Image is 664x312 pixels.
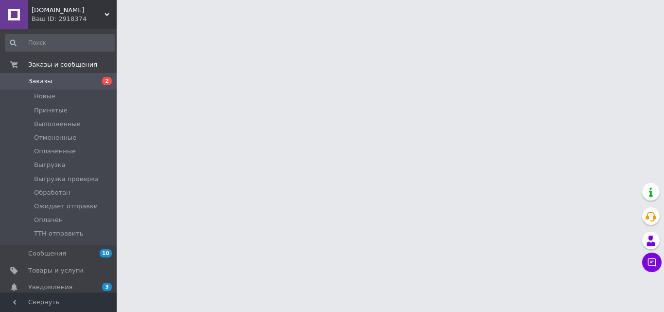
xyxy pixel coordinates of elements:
span: Выгрузка [34,161,66,169]
span: 10 [100,249,112,257]
span: Заказы [28,77,52,86]
span: ТТН отправить [34,229,83,238]
span: Обработан [34,188,70,197]
span: Ожидает отправки [34,202,98,211]
span: Выполненные [34,120,81,128]
span: Товары и услуги [28,266,83,275]
div: Ваш ID: 2918374 [32,15,117,23]
span: Уведомления [28,283,72,292]
span: Отмененные [34,133,76,142]
span: Сообщения [28,249,66,258]
span: 3 [102,283,112,291]
button: Чат с покупателем [642,253,662,272]
span: Заказы и сообщения [28,60,97,69]
span: Принятые [34,106,68,115]
span: Новые [34,92,55,101]
span: OPTCOSMETIKA.COM [32,6,105,15]
span: Выгрузка проверка [34,175,99,184]
span: 2 [102,77,112,85]
input: Поиск [5,34,115,52]
span: Оплачен [34,216,63,224]
span: Оплаченные [34,147,76,156]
